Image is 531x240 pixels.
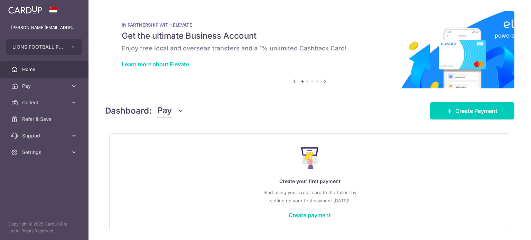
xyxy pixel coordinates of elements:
[289,212,331,219] a: Create payment
[22,83,68,89] span: Pay
[22,149,68,156] span: Settings
[157,104,172,117] span: Pay
[430,102,514,119] a: Create Payment
[123,188,496,205] p: Start using your credit card to the fullest by setting up your first payment [DATE]!
[455,107,497,115] span: Create Payment
[22,116,68,123] span: Refer & Save
[122,30,498,41] h5: Get the ultimate Business Account
[122,61,189,68] a: Learn more about Elevate
[157,104,184,117] button: Pay
[6,39,82,55] button: LIONS FOOTBALL PTE. LTD.
[105,105,152,117] h4: Dashboard:
[122,22,498,28] p: IN PARTNERSHIP WITH ELEVATE
[105,11,514,88] img: Renovation banner
[122,44,498,52] h6: Enjoy free local and overseas transfers and a 1% unlimited Cashback Card!
[8,6,42,14] img: CardUp
[301,147,319,169] img: Make Payment
[123,177,496,185] p: Create your first payment
[11,24,77,31] p: [PERSON_NAME][EMAIL_ADDRESS][DOMAIN_NAME]
[22,99,68,106] span: Collect
[12,44,64,50] span: LIONS FOOTBALL PTE. LTD.
[22,132,68,139] span: Support
[22,66,68,73] span: Home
